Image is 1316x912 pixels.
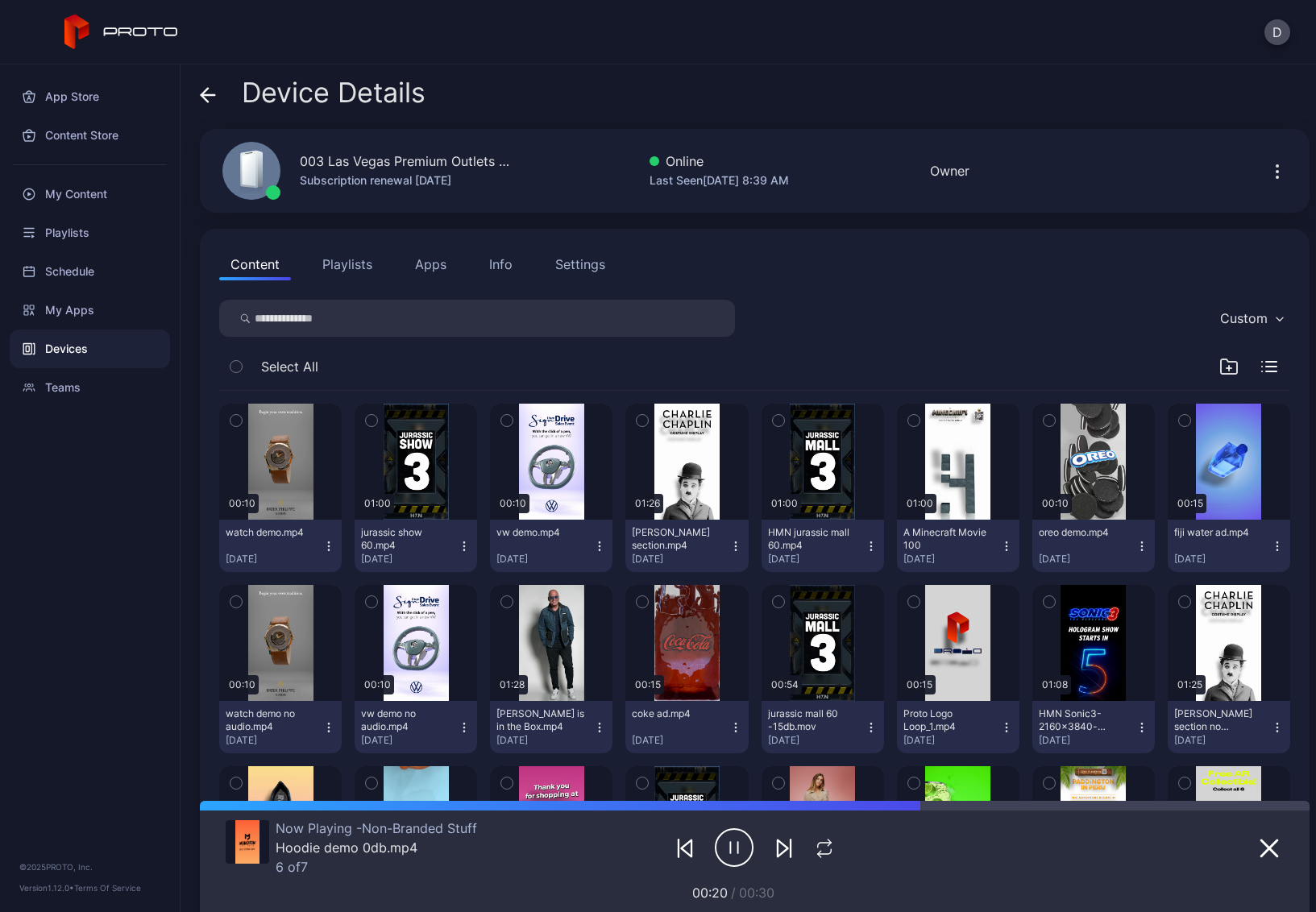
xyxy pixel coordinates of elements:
div: Settings [555,255,605,274]
div: Chaplin section no audio.mp4 [1174,707,1263,733]
span: Device Details [242,77,426,108]
div: [DATE] [768,734,865,747]
span: Select All [261,357,318,376]
button: HMN jurassic mall 60.mp4[DATE] [762,520,884,572]
div: vw demo.mp4 [496,526,585,539]
div: 003 Las Vegas Premium Outlets [GEOGRAPHIC_DATA] [300,151,509,171]
a: Teams [10,368,170,407]
div: HMN jurassic mall 60.mp4 [768,526,857,552]
div: Chaplin section.mp4 [632,526,720,552]
div: HMN Sonic3-2160x3840-v8.mp4 [1039,707,1127,733]
div: [DATE] [496,553,593,566]
a: Schedule [10,252,170,291]
button: Playlists [311,248,384,280]
div: [DATE] [903,553,1000,566]
button: jurassic show 60.mp4[DATE] [355,520,477,572]
div: © 2025 PROTO, Inc. [19,860,160,873]
div: [DATE] [361,734,458,747]
div: Custom [1220,310,1268,326]
div: [DATE] [632,553,729,566]
button: A Minecraft Movie 100[DATE] [897,520,1019,572]
div: [DATE] [768,553,865,566]
button: vw demo no audio.mp4[DATE] [355,701,477,753]
div: coke ad.mp4 [632,707,720,720]
div: [DATE] [226,734,322,747]
div: 6 of 7 [276,859,477,875]
div: Info [489,255,513,274]
div: watch demo.mp4 [226,526,314,539]
button: coke ad.mp4[DATE] [625,701,748,753]
a: My Content [10,175,170,213]
span: / [731,885,736,901]
div: [DATE] [226,553,322,566]
div: [DATE] [1174,734,1271,747]
div: Proto Logo Loop_1.mp4 [903,707,992,733]
button: [PERSON_NAME] section.mp4[DATE] [625,520,748,572]
div: jurassic mall 60 -15db.mov [768,707,857,733]
a: Devices [10,330,170,368]
button: jurassic mall 60 -15db.mov[DATE] [762,701,884,753]
button: Apps [404,248,458,280]
button: vw demo.mp4[DATE] [490,520,612,572]
span: Version 1.12.0 • [19,883,74,893]
a: Content Store [10,116,170,155]
button: watch demo no audio.mp4[DATE] [219,701,342,753]
div: A Minecraft Movie 100 [903,526,992,552]
div: [DATE] [361,553,458,566]
div: watch demo no audio.mp4 [226,707,314,733]
div: [DATE] [1039,553,1135,566]
div: fiji water ad.mp4 [1174,526,1263,539]
button: D [1264,19,1290,45]
button: Info [478,248,524,280]
div: [DATE] [903,734,1000,747]
button: oreo demo.mp4[DATE] [1032,520,1155,572]
div: [DATE] [1039,734,1135,747]
button: Settings [544,248,616,280]
div: vw demo no audio.mp4 [361,707,450,733]
a: Terms Of Service [74,883,141,893]
span: 00:20 [692,885,728,901]
div: Subscription renewal [DATE] [300,171,509,190]
button: fiji water ad.mp4[DATE] [1168,520,1290,572]
div: jurassic show 60.mp4 [361,526,450,552]
div: oreo demo.mp4 [1039,526,1127,539]
span: Non-Branded Stuff [356,820,477,836]
div: Online [650,151,789,171]
a: My Apps [10,291,170,330]
div: Howie Mandel is in the Box.mp4 [496,707,585,733]
button: Content [219,248,291,280]
button: HMN Sonic3-2160x3840-v8.mp4[DATE] [1032,701,1155,753]
div: [DATE] [1174,553,1271,566]
a: App Store [10,77,170,116]
button: watch demo.mp4[DATE] [219,520,342,572]
button: [PERSON_NAME] is in the Box.mp4[DATE] [490,701,612,753]
button: Custom [1212,300,1290,337]
div: Last Seen [DATE] 8:39 AM [650,171,789,190]
a: Playlists [10,213,170,252]
span: 00:30 [739,885,774,901]
div: [DATE] [496,734,593,747]
div: [DATE] [632,734,729,747]
button: Proto Logo Loop_1.mp4[DATE] [897,701,1019,753]
div: Now Playing [276,820,477,836]
div: Owner [930,161,969,180]
div: Hoodie demo 0db.mp4 [276,839,477,856]
button: [PERSON_NAME] section no audio.mp4[DATE] [1168,701,1290,753]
